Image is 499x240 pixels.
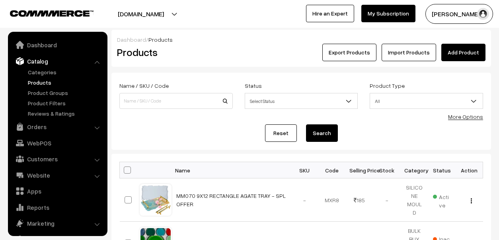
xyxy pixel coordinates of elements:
td: SILICONE MOULD [401,178,428,222]
th: Category [401,162,428,178]
td: 185 [346,178,373,222]
a: MM070 9X12 RECTANGLE AGATE TRAY - SPL OFFER [176,192,286,207]
span: All [370,93,483,109]
th: Action [456,162,483,178]
a: Customers [10,152,105,166]
button: [DOMAIN_NAME] [90,4,192,24]
a: Hire an Expert [306,5,354,22]
th: SKU [291,162,318,178]
a: Catalog [10,54,105,68]
th: Status [428,162,456,178]
span: Products [148,36,173,43]
td: MXR8 [318,178,346,222]
a: Product Groups [26,89,105,97]
a: Add Product [441,44,485,61]
a: Website [10,168,105,182]
label: Name / SKU / Code [119,81,169,90]
span: All [370,94,483,108]
a: Products [26,78,105,87]
span: Active [433,191,451,209]
label: Status [245,81,262,90]
span: Select Status [245,93,358,109]
td: - [373,178,401,222]
a: More Options [448,113,483,120]
a: WebPOS [10,136,105,150]
button: Export Products [322,44,376,61]
button: Search [306,124,338,142]
a: Orders [10,120,105,134]
th: Name [172,162,291,178]
th: Code [318,162,346,178]
a: Marketing [10,216,105,230]
a: Dashboard [10,38,105,52]
a: Categories [26,68,105,76]
a: Dashboard [117,36,146,43]
img: Menu [471,198,472,203]
td: - [291,178,318,222]
input: Name / SKU / Code [119,93,233,109]
a: Apps [10,184,105,198]
a: COMMMERCE [10,8,80,17]
label: Product Type [370,81,405,90]
a: My Subscription [361,5,415,22]
a: Reset [265,124,297,142]
a: Reviews & Ratings [26,109,105,118]
a: Product Filters [26,99,105,107]
img: COMMMERCE [10,10,94,16]
button: [PERSON_NAME]… [425,4,493,24]
a: Reports [10,200,105,215]
h2: Products [117,46,232,58]
div: / [117,35,485,44]
img: user [477,8,489,20]
th: Stock [373,162,401,178]
th: Selling Price [346,162,373,178]
a: Import Products [382,44,436,61]
span: Select Status [245,94,358,108]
